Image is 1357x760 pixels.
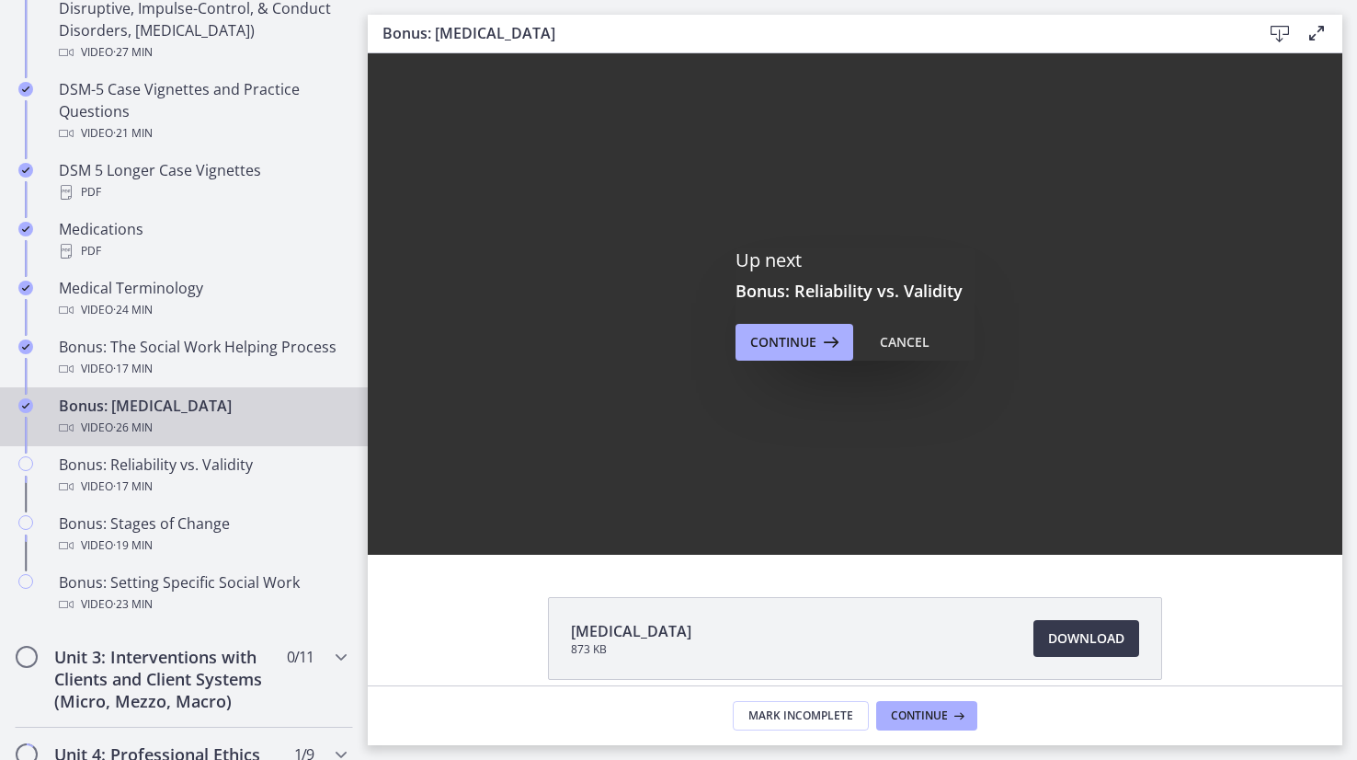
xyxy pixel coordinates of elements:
[865,324,944,361] button: Cancel
[59,535,346,557] div: Video
[18,222,33,236] i: Completed
[59,571,346,616] div: Bonus: Setting Specific Social Work
[18,340,33,354] i: Completed
[748,708,853,723] span: Mark Incomplete
[59,454,346,498] div: Bonus: Reliability vs. Validity
[382,22,1232,44] h3: Bonus: [MEDICAL_DATA]
[18,82,33,97] i: Completed
[113,299,153,321] span: · 24 min
[733,701,869,731] button: Mark Incomplete
[891,708,948,723] span: Continue
[59,159,346,203] div: DSM 5 Longer Case Vignettes
[571,620,691,642] span: [MEDICAL_DATA]
[750,331,816,353] span: Continue
[876,701,977,731] button: Continue
[113,417,153,439] span: · 26 min
[59,417,346,439] div: Video
[54,646,279,712] h2: Unit 3: Interventions with Clients and Client Systems (Micro, Mezzo, Macro)
[18,398,33,413] i: Completed
[1033,620,1139,657] a: Download
[59,78,346,144] div: DSM-5 Case Vignettes and Practice Questions
[736,324,853,361] button: Continue
[59,218,346,262] div: Medications
[571,642,691,657] span: 873 KB
[59,336,346,380] div: Bonus: The Social Work Helping Process
[59,181,346,203] div: PDF
[113,122,153,144] span: · 21 min
[736,248,975,272] p: Up next
[113,476,153,498] span: · 17 min
[59,395,346,439] div: Bonus: [MEDICAL_DATA]
[59,476,346,498] div: Video
[113,593,153,616] span: · 23 min
[59,240,346,262] div: PDF
[113,41,153,63] span: · 27 min
[18,163,33,178] i: Completed
[113,535,153,557] span: · 19 min
[880,331,929,353] div: Cancel
[287,646,314,668] span: 0 / 11
[113,358,153,380] span: · 17 min
[59,122,346,144] div: Video
[18,281,33,295] i: Completed
[59,358,346,380] div: Video
[59,299,346,321] div: Video
[59,593,346,616] div: Video
[59,512,346,557] div: Bonus: Stages of Change
[1048,628,1124,650] span: Download
[736,280,975,302] h3: Bonus: Reliability vs. Validity
[59,41,346,63] div: Video
[59,277,346,321] div: Medical Terminology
